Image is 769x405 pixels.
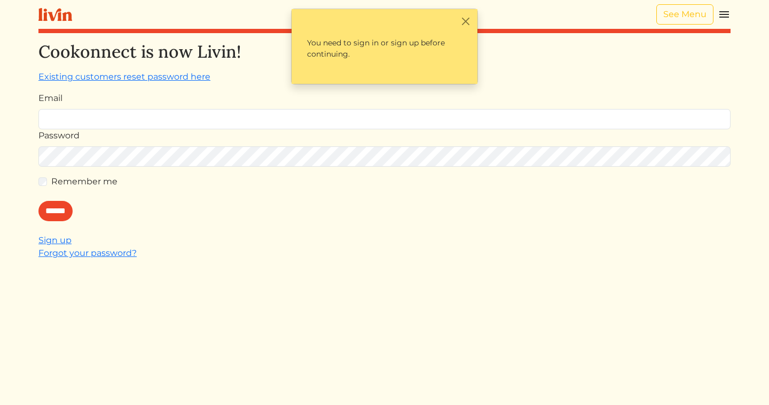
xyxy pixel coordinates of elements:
a: Forgot your password? [38,248,137,258]
h2: Cookonnect is now Livin! [38,42,731,62]
img: menu_hamburger-cb6d353cf0ecd9f46ceae1c99ecbeb4a00e71ca567a856bd81f57e9d8c17bb26.svg [718,8,731,21]
p: You need to sign in or sign up before continuing. [298,28,471,69]
label: Remember me [51,175,117,188]
a: See Menu [656,4,713,25]
a: Sign up [38,235,72,245]
img: livin-logo-a0d97d1a881af30f6274990eb6222085a2533c92bbd1e4f22c21b4f0d0e3210c.svg [38,8,72,21]
a: Existing customers reset password here [38,72,210,82]
label: Password [38,129,80,142]
label: Email [38,92,62,105]
button: Close [460,15,471,27]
